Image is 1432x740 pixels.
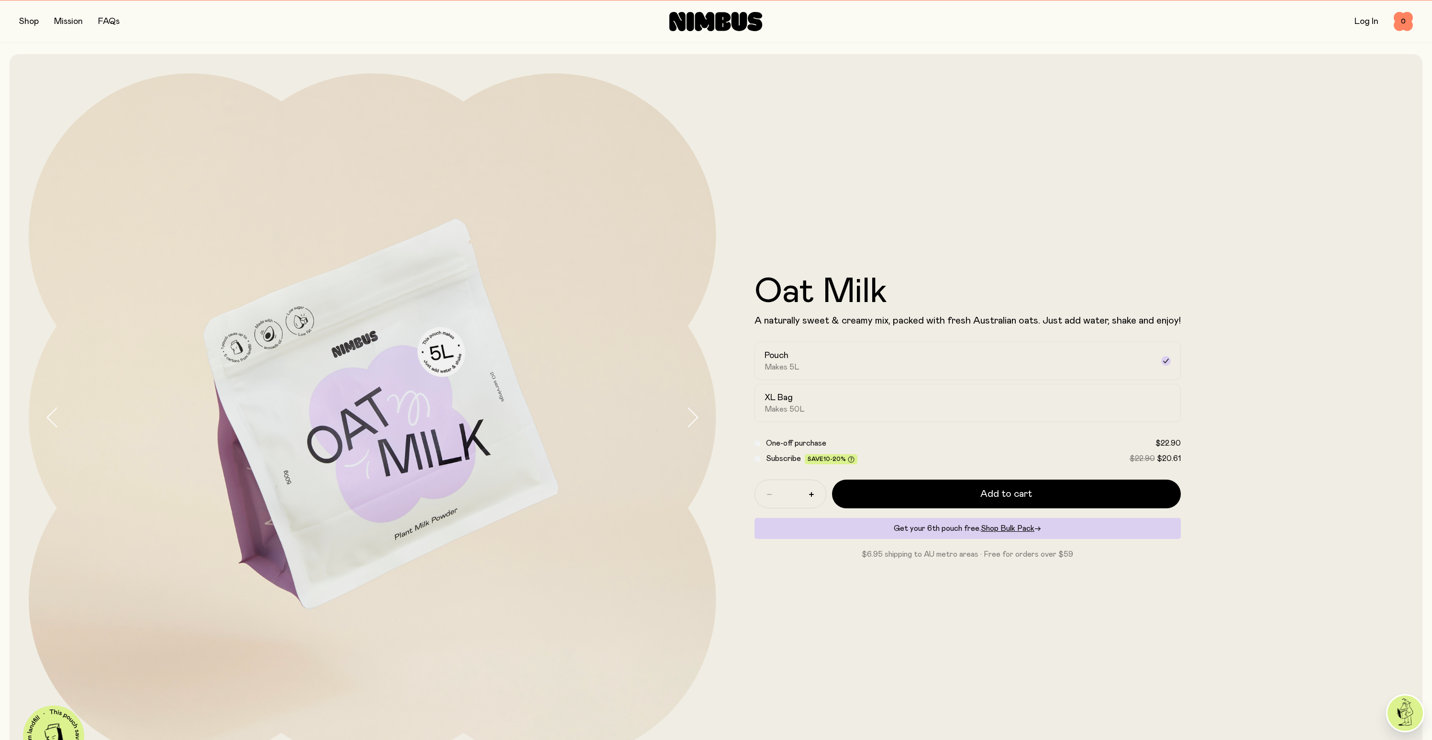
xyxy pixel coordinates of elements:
[981,525,1034,532] span: Shop Bulk Pack
[823,456,846,462] span: 10-20%
[1354,17,1378,26] a: Log In
[1388,695,1423,731] img: agent
[98,17,120,26] a: FAQs
[765,350,788,361] h2: Pouch
[832,480,1181,508] button: Add to cart
[766,455,801,462] span: Subscribe
[1155,439,1181,447] span: $22.90
[1394,12,1413,31] button: 0
[755,275,1181,309] h1: Oat Milk
[765,362,799,372] span: Makes 5L
[765,392,793,404] h2: XL Bag
[54,17,83,26] a: Mission
[765,404,805,414] span: Makes 50L
[755,549,1181,560] p: $6.95 shipping to AU metro areas · Free for orders over $59
[766,439,826,447] span: One-off purchase
[755,518,1181,539] div: Get your 6th pouch free.
[1157,455,1181,462] span: $20.61
[755,315,1181,326] p: A naturally sweet & creamy mix, packed with fresh Australian oats. Just add water, shake and enjoy!
[980,487,1032,501] span: Add to cart
[808,456,855,463] span: Save
[1130,455,1155,462] span: $22.90
[981,525,1041,532] a: Shop Bulk Pack→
